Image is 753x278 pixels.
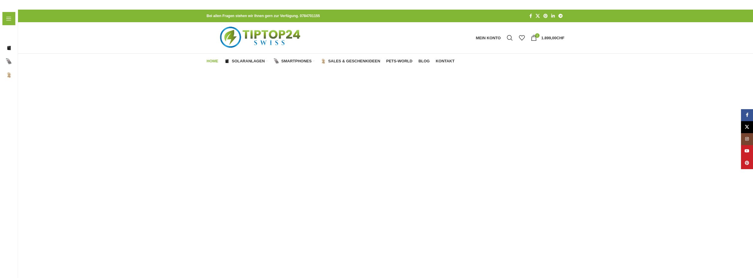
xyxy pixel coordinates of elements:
span: Solaranlagen [232,59,265,64]
img: Solaranlagen [224,58,230,64]
a: Facebook Social Link [528,12,534,20]
a: Home [207,55,218,67]
a: Mein Konto [473,32,504,44]
a: X Social Link [534,12,542,20]
a: Blog [419,55,430,67]
div: Meine Wunschliste [516,32,528,44]
a: Smartphones [274,55,315,67]
a: Pinterest Social Link [542,12,549,20]
a: X Social Link [741,121,753,133]
img: Smartphones [274,58,279,64]
a: Logo der Website [207,35,316,40]
img: Tiptop24 Nachhaltige & Faire Produkte [207,22,316,53]
strong: Bei allen Fragen stehen wir Ihnen gern zur Verfügung. 0784701155 [207,14,320,18]
bdi: 1.899,00 [541,36,564,40]
span: Blog [419,59,430,64]
span: Kontakt [436,59,455,64]
a: Suche [504,32,516,44]
a: LinkedIn Social Link [549,12,557,20]
a: YouTube Social Link [741,145,753,157]
span: Mein Konto [476,36,501,40]
a: Pets-World [386,55,412,67]
span: Sales & Geschenkideen [328,59,380,64]
span: Pets-World [386,59,412,64]
a: Pinterest Social Link [741,157,753,169]
a: Telegram Social Link [557,12,564,20]
a: Solaranlagen [224,55,268,67]
a: Kontakt [436,55,455,67]
div: Hauptnavigation [204,55,458,67]
a: Sales & Geschenkideen [321,55,380,67]
a: Instagram Social Link [741,133,753,145]
a: 1 1.899,00CHF [528,32,567,44]
img: Sales & Geschenkideen [321,58,326,64]
a: Facebook Social Link [741,109,753,121]
span: 1 [535,33,540,38]
span: CHF [556,36,564,40]
span: Home [207,59,218,64]
span: Smartphones [281,59,312,64]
